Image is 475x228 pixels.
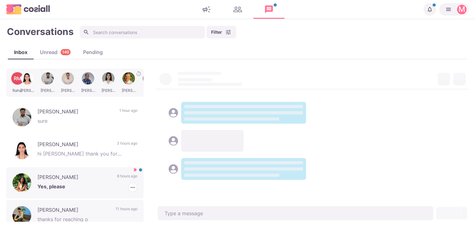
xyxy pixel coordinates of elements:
div: Pending [77,48,109,56]
p: Yes, please [37,183,137,192]
p: hi [PERSON_NAME] thank you for reaching out [37,150,137,159]
p: [PERSON_NAME] [37,173,111,183]
img: Umar Javid [12,108,31,126]
div: Inbox [8,48,34,56]
p: thanks for reaching o [37,216,137,225]
h1: Conversations [7,26,74,37]
p: 6 hours ago [117,173,137,183]
input: Search conversations [80,26,205,38]
p: 11 hours ago [116,206,137,216]
p: 3 hours ago [117,141,137,150]
div: Martin [458,6,465,13]
p: [PERSON_NAME] [37,108,113,117]
img: Komal Singh [12,173,31,192]
div: Unread [34,48,77,56]
button: Filter [206,26,236,38]
p: 1 hour ago [119,108,137,117]
p: [PERSON_NAME] [37,141,111,150]
p: sure [37,117,137,126]
p: [PERSON_NAME] [37,206,109,216]
button: Martin [439,3,469,16]
button: Notifications [423,3,436,16]
img: Sarah Mohammed [12,141,31,159]
p: 140 [62,49,69,55]
img: logo [6,4,50,14]
img: Rahul Mandal [12,206,31,225]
